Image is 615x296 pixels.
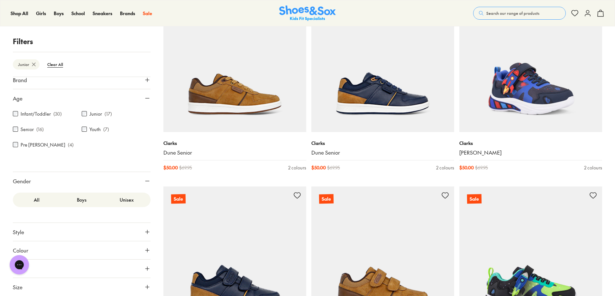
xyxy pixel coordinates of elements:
span: Age [13,94,23,102]
a: [PERSON_NAME] [459,149,602,156]
span: Search our range of products [486,10,539,16]
btn: Junior [13,59,40,70]
a: Shop All [11,10,28,17]
button: Brand [13,71,151,89]
label: Unisex [104,194,149,206]
p: Clarks [459,140,602,147]
a: Dune Senior [163,149,306,156]
button: Colour [13,241,151,259]
img: SNS_Logo_Responsive.svg [279,5,336,21]
a: Brands [120,10,135,17]
p: Sale [171,194,186,204]
a: Shoes & Sox [279,5,336,21]
button: Search our range of products [473,7,566,20]
label: All [14,194,59,206]
span: Style [13,228,24,236]
span: $ 69.95 [179,164,192,171]
div: 2 colours [288,164,306,171]
p: Sale [467,194,482,204]
a: Sale [143,10,152,17]
div: 2 colours [436,164,454,171]
div: 2 colours [584,164,602,171]
p: Clarks [311,140,454,147]
a: Dune Senior [311,149,454,156]
p: Filters [13,36,151,47]
button: Price [13,260,151,278]
button: Gender [13,172,151,190]
button: Size [13,278,151,296]
a: Boys [54,10,64,17]
span: Girls [36,10,46,16]
span: Size [13,283,23,291]
span: Colour [13,246,28,254]
p: Sale [319,194,334,204]
span: $ 69.95 [475,164,488,171]
label: Boys [59,194,104,206]
p: ( 17 ) [105,110,112,117]
span: Sale [143,10,152,16]
label: Infant/Toddler [21,110,51,117]
span: Boys [54,10,64,16]
label: Youth [89,126,101,133]
span: Brands [120,10,135,16]
span: $ 50.00 [459,164,474,171]
p: ( 30 ) [53,110,62,117]
p: ( 7 ) [103,126,109,133]
label: Pre [PERSON_NAME] [21,141,65,148]
a: Girls [36,10,46,17]
span: $ 69.95 [327,164,340,171]
span: $ 50.00 [163,164,178,171]
span: Shop All [11,10,28,16]
span: $ 50.00 [311,164,326,171]
btn: Clear All [42,59,68,70]
span: Sneakers [93,10,112,16]
button: Style [13,223,151,241]
a: Sneakers [93,10,112,17]
label: Senior [21,126,34,133]
span: Gender [13,177,31,185]
span: School [71,10,85,16]
span: Brand [13,76,27,84]
p: ( 4 ) [68,141,74,148]
button: Age [13,89,151,107]
p: ( 16 ) [36,126,44,133]
label: Junior [89,110,102,117]
p: Clarks [163,140,306,147]
iframe: Gorgias live chat messenger [6,253,32,277]
a: School [71,10,85,17]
